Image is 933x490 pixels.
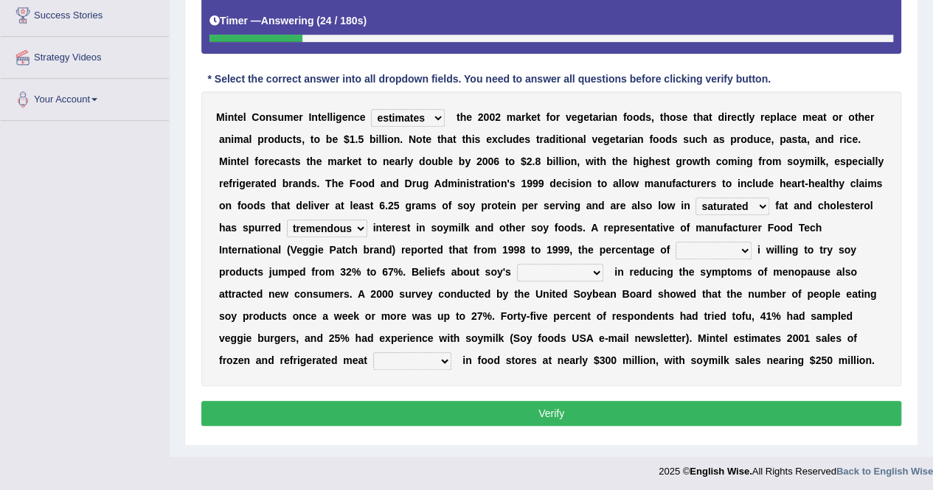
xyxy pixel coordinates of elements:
b: t [318,111,322,123]
b: . [858,133,861,145]
b: a [815,133,821,145]
b: o [268,133,274,145]
b: t [306,155,310,167]
b: i [628,133,631,145]
b: d [718,111,724,123]
b: h [310,155,316,167]
b: o [848,111,855,123]
b: g [336,111,342,123]
b: b [326,133,333,145]
b: k [525,111,531,123]
b: 0 [488,155,493,167]
b: l [243,111,246,123]
b: r [682,155,686,167]
b: o [633,111,639,123]
b: u [431,155,438,167]
b: l [444,155,447,167]
b: c [274,155,280,167]
b: m [802,111,811,123]
b: v [566,111,572,123]
b: t [237,155,240,167]
b: u [506,133,513,145]
b: e [342,111,348,123]
b: f [254,155,258,167]
b: a [619,133,625,145]
b: l [378,133,381,145]
b: u [753,133,760,145]
b: h [459,111,466,123]
b: r [299,111,302,123]
b: t [660,111,664,123]
b: o [565,133,572,145]
b: 2 [527,155,533,167]
b: h [701,133,707,145]
button: Verify [201,401,901,426]
b: n [311,111,318,123]
b: r [264,155,268,167]
b: c [785,111,791,123]
b: r [839,111,842,123]
b: I [308,111,311,123]
b: r [839,133,843,145]
b: e [389,155,395,167]
b: i [562,133,565,145]
b: e [353,155,358,167]
b: e [486,133,492,145]
b: s [683,133,689,145]
b: a [817,111,823,123]
b: t [589,111,593,123]
b: i [228,155,231,167]
b: t [311,133,314,145]
b: n [228,111,235,123]
b: p [730,133,737,145]
b: 5 [358,133,364,145]
b: m [728,155,737,167]
b: h [696,111,703,123]
b: M [219,155,228,167]
b: n [821,133,828,145]
b: d [828,133,834,145]
b: i [231,133,234,145]
b: v [592,133,597,145]
b: f [546,111,549,123]
b: n [637,133,644,145]
b: $ [521,155,527,167]
b: g [642,155,649,167]
b: t [537,111,541,123]
b: o [387,133,394,145]
b: s [787,155,793,167]
b: e [766,133,771,145]
b: h [704,155,710,167]
b: r [625,133,628,145]
b: e [360,111,366,123]
b: o [313,133,320,145]
b: M [216,111,225,123]
b: e [852,133,858,145]
b: p [770,111,777,123]
b: , [771,133,774,145]
b: r [598,111,602,123]
b: l [330,111,333,123]
b: i [384,133,387,145]
b: i [552,155,555,167]
b: p [780,133,786,145]
b: i [375,133,378,145]
b: c [287,133,293,145]
b: h [858,111,864,123]
b: t [437,133,441,145]
b: t [700,155,704,167]
b: a [786,133,792,145]
b: h [465,133,472,145]
b: y [465,155,471,167]
b: o [832,111,839,123]
b: r [762,155,766,167]
b: 0 [483,111,489,123]
b: n [230,155,237,167]
b: 0 [489,111,495,123]
b: h [648,155,655,167]
b: e [791,111,797,123]
b: m [507,111,516,123]
b: n [740,155,746,167]
b: l [555,155,558,167]
b: h [615,155,622,167]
